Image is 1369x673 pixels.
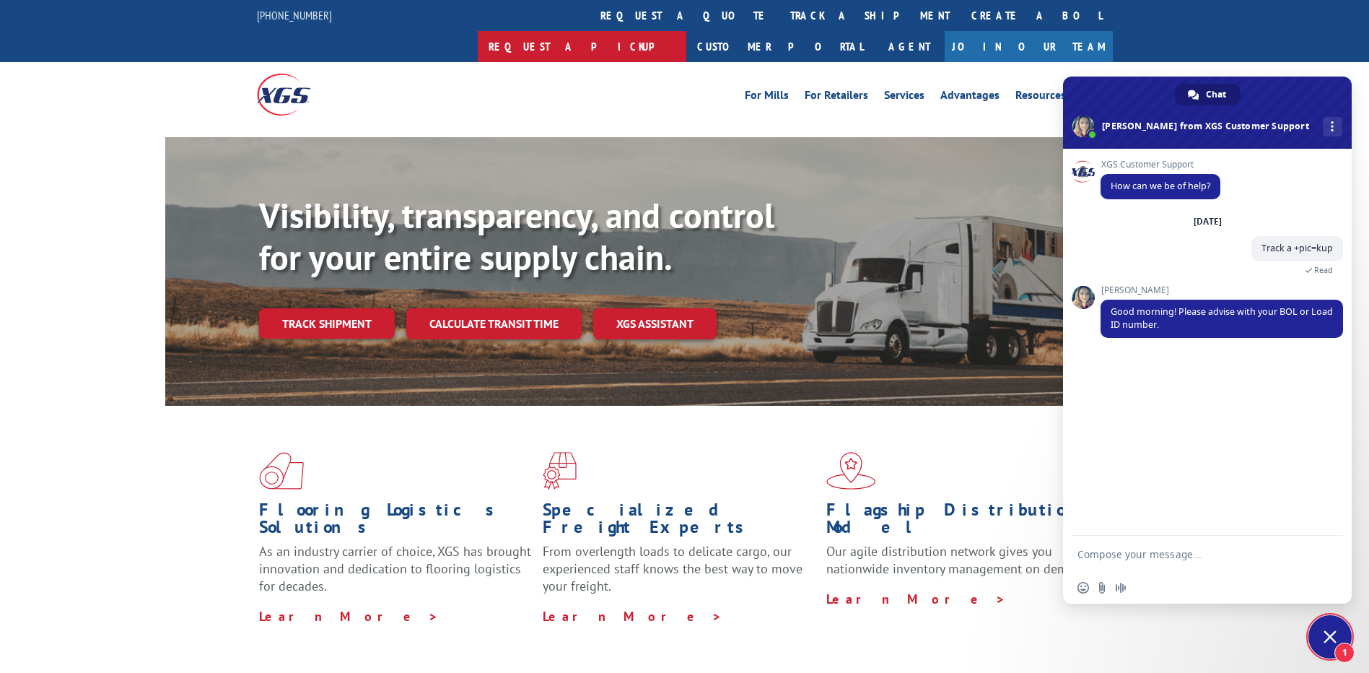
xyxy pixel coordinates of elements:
[1261,242,1333,254] span: Track a +pic=kup
[826,452,876,490] img: xgs-icon-flagship-distribution-model-red
[593,308,717,339] a: XGS ASSISTANT
[1015,90,1066,105] a: Resources
[1175,84,1241,105] div: Chat
[945,31,1113,62] a: Join Our Team
[1323,117,1342,136] div: More channels
[874,31,945,62] a: Agent
[1096,582,1108,594] span: Send a file
[543,452,577,490] img: xgs-icon-focused-on-flooring-red
[1314,265,1333,275] span: Read
[1194,217,1222,226] div: [DATE]
[259,501,532,543] h1: Flooring Logistics Solutions
[259,608,439,625] a: Learn More >
[543,501,815,543] h1: Specialized Freight Experts
[826,591,1006,607] a: Learn More >
[884,90,924,105] a: Services
[478,31,686,62] a: Request a pickup
[259,308,395,339] a: Track shipment
[257,8,332,22] a: [PHONE_NUMBER]
[686,31,874,62] a: Customer Portal
[940,90,1000,105] a: Advantages
[543,543,815,607] p: From overlength loads to delicate cargo, our experienced staff knows the best way to move your fr...
[543,608,722,625] a: Learn More >
[259,543,531,594] span: As an industry carrier of choice, XGS has brought innovation and dedication to flooring logistics...
[1111,305,1333,331] span: Good morning! Please advise with your BOL or Load ID number.
[745,90,789,105] a: For Mills
[805,90,868,105] a: For Retailers
[1077,582,1089,594] span: Insert an emoji
[406,308,582,339] a: Calculate transit time
[1308,615,1352,659] div: Close chat
[1115,582,1127,594] span: Audio message
[1101,285,1343,295] span: [PERSON_NAME]
[1206,84,1226,105] span: Chat
[1077,548,1305,561] textarea: Compose your message...
[1101,160,1220,170] span: XGS Customer Support
[826,543,1092,577] span: Our agile distribution network gives you nationwide inventory management on demand.
[826,501,1099,543] h1: Flagship Distribution Model
[1334,643,1355,663] span: 1
[259,193,774,279] b: Visibility, transparency, and control for your entire supply chain.
[1111,180,1210,192] span: How can we be of help?
[259,452,304,490] img: xgs-icon-total-supply-chain-intelligence-red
